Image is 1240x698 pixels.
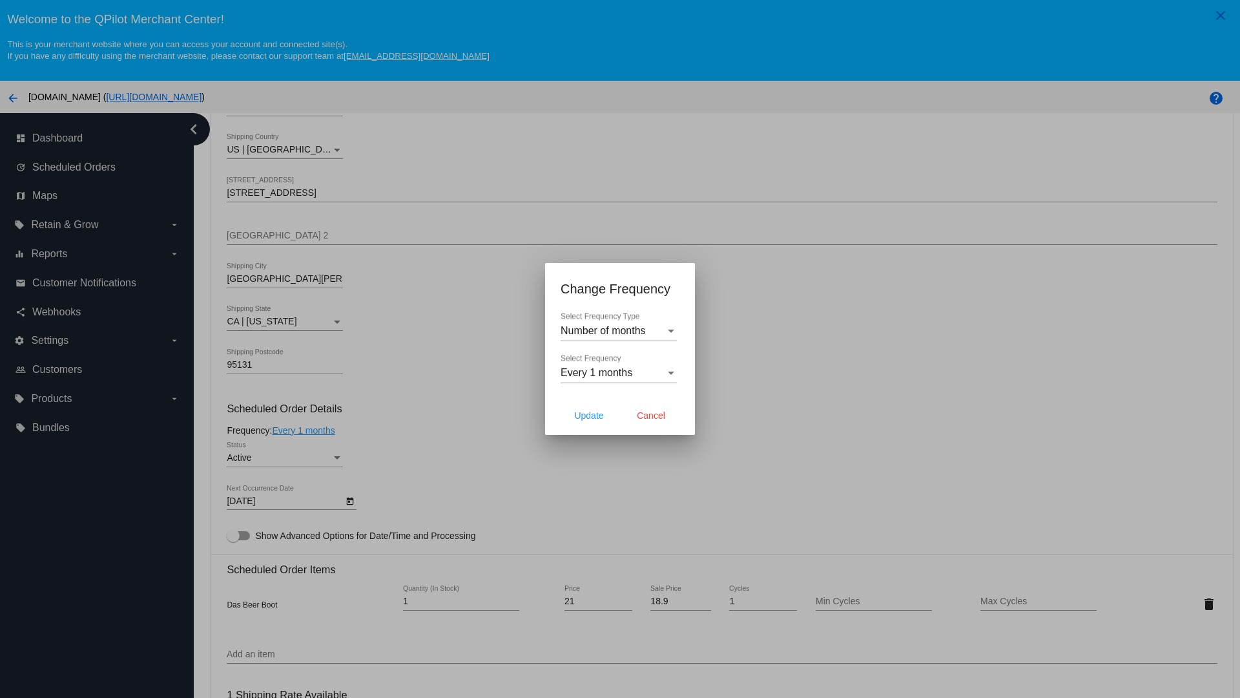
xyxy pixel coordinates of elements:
span: Every 1 months [561,367,632,378]
span: Number of months [561,325,646,336]
h1: Change Frequency [561,279,679,299]
span: Cancel [637,410,665,421]
button: Cancel [623,404,679,427]
button: Update [561,404,617,427]
span: Update [574,410,603,421]
mat-select: Select Frequency [561,367,677,379]
mat-select: Select Frequency Type [561,325,677,337]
